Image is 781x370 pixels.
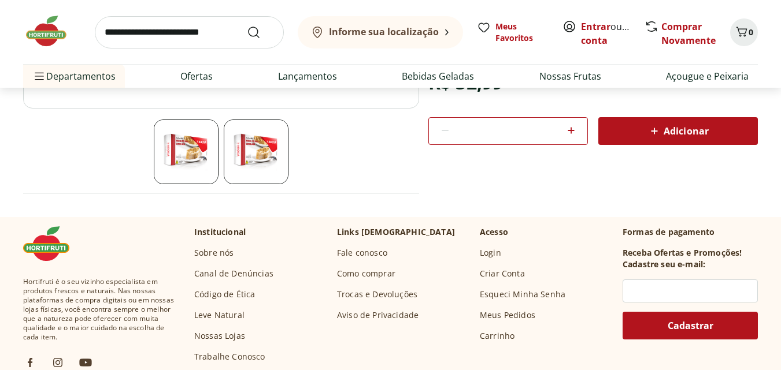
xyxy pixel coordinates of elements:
a: Meus Favoritos [477,21,549,44]
a: Meus Pedidos [480,309,535,321]
a: Lançamentos [278,69,337,83]
input: search [95,16,284,48]
span: Cadastrar [668,321,713,330]
button: Carrinho [730,18,758,46]
img: Principal [154,119,219,184]
p: Acesso [480,226,508,238]
img: ig [51,356,65,369]
a: Entrar [581,20,610,33]
img: ytb [79,356,92,369]
span: Hortifruti é o seu vizinho especialista em produtos frescos e naturais. Nas nossas plataformas de... [23,277,176,342]
h3: Receba Ofertas e Promoções! [623,247,742,259]
button: Cadastrar [623,312,758,339]
a: Aviso de Privacidade [337,309,419,321]
a: Ofertas [180,69,213,83]
a: Nossas Frutas [539,69,601,83]
a: Trocas e Devoluções [337,289,417,300]
img: Hortifruti [23,226,81,261]
a: Trabalhe Conosco [194,351,265,362]
span: Departamentos [32,62,116,90]
h3: Cadastre seu e-mail: [623,259,705,270]
a: Esqueci Minha Senha [480,289,565,300]
p: Institucional [194,226,246,238]
span: ou [581,20,632,47]
button: Informe sua localização [298,16,463,48]
b: Informe sua localização [329,25,439,38]
img: fb [23,356,37,369]
span: 0 [749,27,753,38]
a: Açougue e Peixaria [666,69,749,83]
button: Adicionar [598,117,758,145]
a: Criar conta [581,20,645,47]
p: Formas de pagamento [623,226,758,238]
a: Login [480,247,501,259]
a: Sobre nós [194,247,234,259]
a: Leve Natural [194,309,245,321]
a: Código de Ética [194,289,255,300]
img: Principal [224,119,288,184]
button: Menu [32,62,46,90]
span: Adicionar [647,124,709,138]
a: Canal de Denúncias [194,268,273,279]
a: Comprar Novamente [661,20,716,47]
p: Links [DEMOGRAPHIC_DATA] [337,226,455,238]
button: Submit Search [247,25,275,39]
span: Meus Favoritos [495,21,549,44]
a: Carrinho [480,330,515,342]
a: Criar Conta [480,268,525,279]
a: Bebidas Geladas [402,69,474,83]
img: Hortifruti [23,14,81,48]
a: Como comprar [337,268,395,279]
a: Nossas Lojas [194,330,245,342]
a: Fale conosco [337,247,387,259]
